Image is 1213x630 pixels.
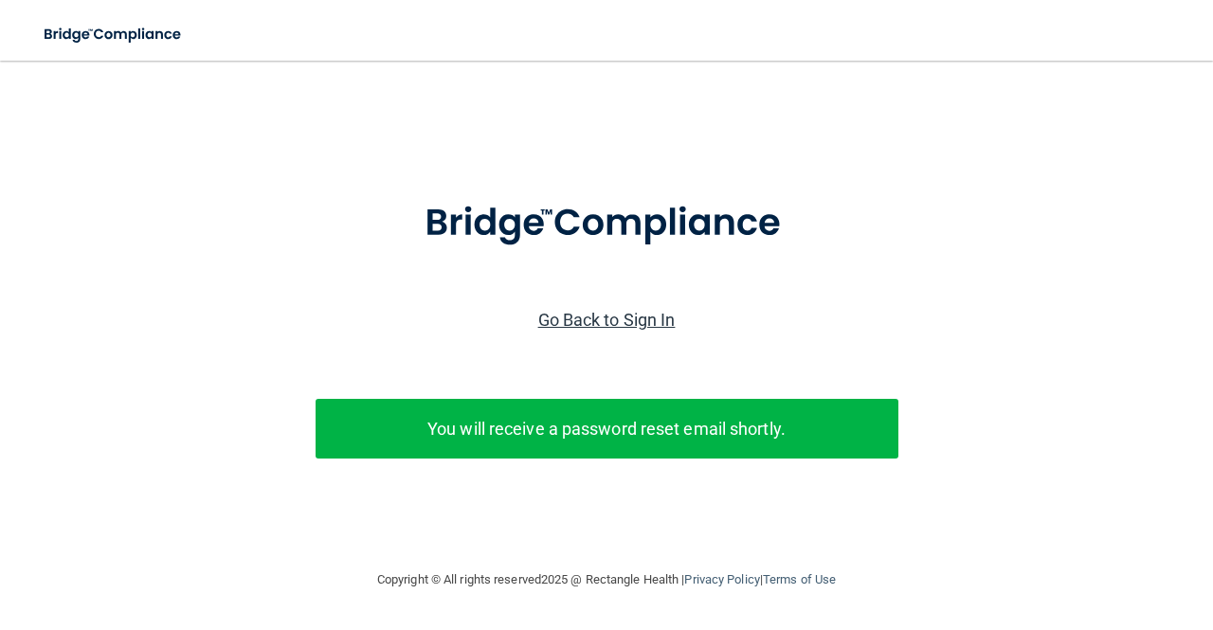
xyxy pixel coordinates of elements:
a: Go Back to Sign In [538,310,676,330]
a: Terms of Use [763,572,836,586]
p: You will receive a password reset email shortly. [330,413,884,444]
img: bridge_compliance_login_screen.278c3ca4.svg [386,174,827,273]
a: Privacy Policy [684,572,759,586]
img: bridge_compliance_login_screen.278c3ca4.svg [28,15,199,54]
div: Copyright © All rights reserved 2025 @ Rectangle Health | | [261,549,952,610]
